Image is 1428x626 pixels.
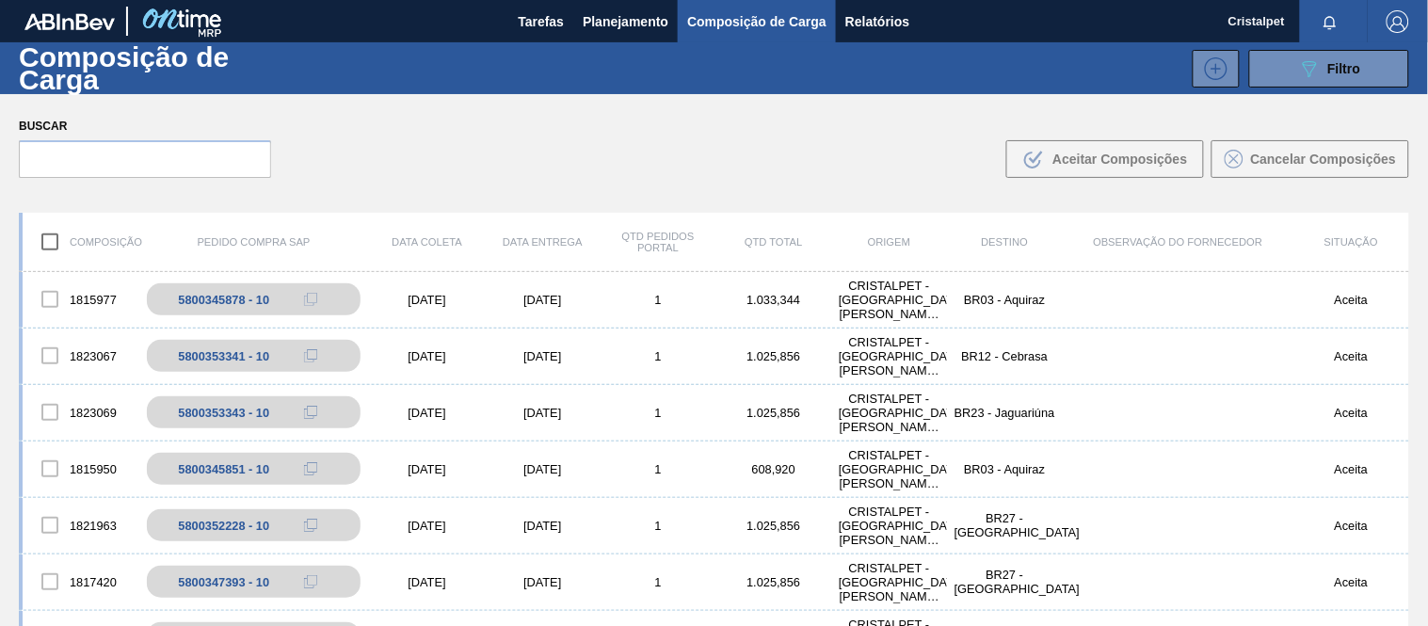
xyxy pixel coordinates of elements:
[716,349,832,363] div: 1.025,856
[1293,519,1409,533] div: Aceita
[716,406,832,420] div: 1.025,856
[485,236,601,248] div: Data entrega
[485,575,601,589] div: [DATE]
[1251,152,1397,167] span: Cancelar Composições
[369,236,485,248] div: Data coleta
[292,288,329,311] div: Copiar
[369,406,485,420] div: [DATE]
[292,457,329,480] div: Copiar
[1293,349,1409,363] div: Aceita
[716,293,832,307] div: 1.033,344
[716,575,832,589] div: 1.025,856
[1249,50,1409,88] button: Filtro
[138,236,370,248] div: Pedido Compra SAP
[601,575,716,589] div: 1
[1006,140,1204,178] button: Aceitar Composições
[292,401,329,424] div: Copiar
[23,506,138,545] div: 1821963
[369,519,485,533] div: [DATE]
[601,519,716,533] div: 1
[831,236,947,248] div: Origem
[947,568,1063,596] div: BR27 - Nova Minas
[178,519,269,533] div: 5800352228 - 10
[23,280,138,319] div: 1815977
[369,575,485,589] div: [DATE]
[1293,575,1409,589] div: Aceita
[178,293,269,307] div: 5800345878 - 10
[369,293,485,307] div: [DATE]
[831,505,947,547] div: CRISTALPET - CABO DE SANTO AGOSTINHO (PE)
[485,349,601,363] div: [DATE]
[831,279,947,321] div: CRISTALPET - CABO DE SANTO AGOSTINHO (PE)
[24,13,115,30] img: TNhmsLtSVTkK8tSr43FrP2fwEKptu5GPRR3wAAAABJRU5ErkJggg==
[23,449,138,489] div: 1815950
[485,406,601,420] div: [DATE]
[292,514,329,537] div: Copiar
[1387,10,1409,33] img: Logout
[831,335,947,377] div: CRISTALPET - CABO DE SANTO AGOSTINHO (PE)
[23,393,138,432] div: 1823069
[583,10,668,33] span: Planejamento
[845,10,909,33] span: Relatórios
[831,392,947,434] div: CRISTALPET - CABO DE SANTO AGOSTINHO (PE)
[947,406,1063,420] div: BR23 - Jaguariúna
[601,406,716,420] div: 1
[947,236,1063,248] div: Destino
[369,462,485,476] div: [DATE]
[485,293,601,307] div: [DATE]
[369,349,485,363] div: [DATE]
[19,113,271,140] label: Buscar
[831,448,947,490] div: CRISTALPET - CABO DE SANTO AGOSTINHO (PE)
[292,570,329,593] div: Copiar
[1052,152,1187,167] span: Aceitar Composições
[485,462,601,476] div: [DATE]
[1063,236,1294,248] div: Observação do Fornecedor
[1183,50,1240,88] div: Nova Composição
[947,349,1063,363] div: BR12 - Cebrasa
[601,349,716,363] div: 1
[831,561,947,603] div: CRISTALPET - CABO DE SANTO AGOSTINHO (PE)
[292,345,329,367] div: Copiar
[178,462,269,476] div: 5800345851 - 10
[1293,406,1409,420] div: Aceita
[601,293,716,307] div: 1
[947,462,1063,476] div: BR03 - Aquiraz
[23,222,138,262] div: Composição
[687,10,826,33] span: Composição de Carga
[19,46,315,89] h1: Composição de Carga
[1300,8,1360,35] button: Notificações
[716,519,832,533] div: 1.025,856
[1293,462,1409,476] div: Aceita
[1328,61,1361,76] span: Filtro
[485,519,601,533] div: [DATE]
[1293,293,1409,307] div: Aceita
[947,293,1063,307] div: BR03 - Aquiraz
[716,462,832,476] div: 608,920
[1293,236,1409,248] div: Situação
[178,406,269,420] div: 5800353343 - 10
[601,462,716,476] div: 1
[23,336,138,376] div: 1823067
[1211,140,1409,178] button: Cancelar Composições
[178,349,269,363] div: 5800353341 - 10
[23,562,138,602] div: 1817420
[716,236,832,248] div: Qtd Total
[518,10,564,33] span: Tarefas
[601,231,716,253] div: Qtd Pedidos Portal
[947,511,1063,539] div: BR27 - Nova Minas
[178,575,269,589] div: 5800347393 - 10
